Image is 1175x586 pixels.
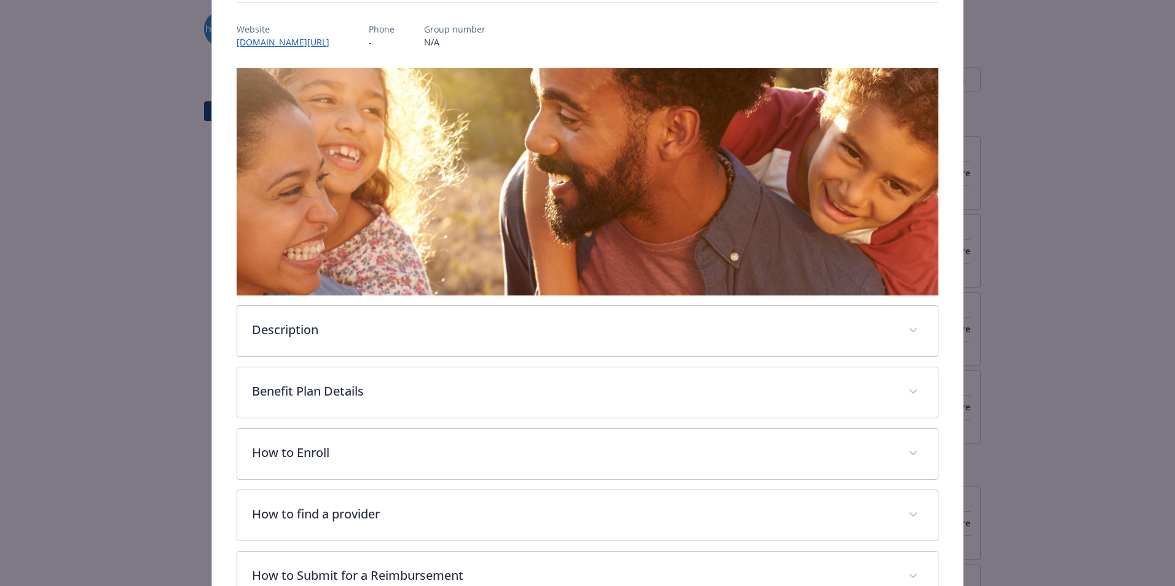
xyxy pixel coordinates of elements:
p: Group number [424,23,485,36]
p: Website [237,23,339,36]
div: Benefit Plan Details [237,367,938,418]
p: How to Submit for a Reimbursement [252,566,894,585]
p: Description [252,321,894,339]
div: How to Enroll [237,429,938,479]
p: - [369,36,395,49]
p: How to find a provider [252,505,894,523]
div: How to find a provider [237,490,938,541]
div: Description [237,306,938,356]
p: How to Enroll [252,443,894,462]
p: N/A [424,36,485,49]
a: [DOMAIN_NAME][URL] [237,36,339,48]
img: banner [237,68,938,295]
p: Phone [369,23,395,36]
p: Benefit Plan Details [252,382,894,400]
